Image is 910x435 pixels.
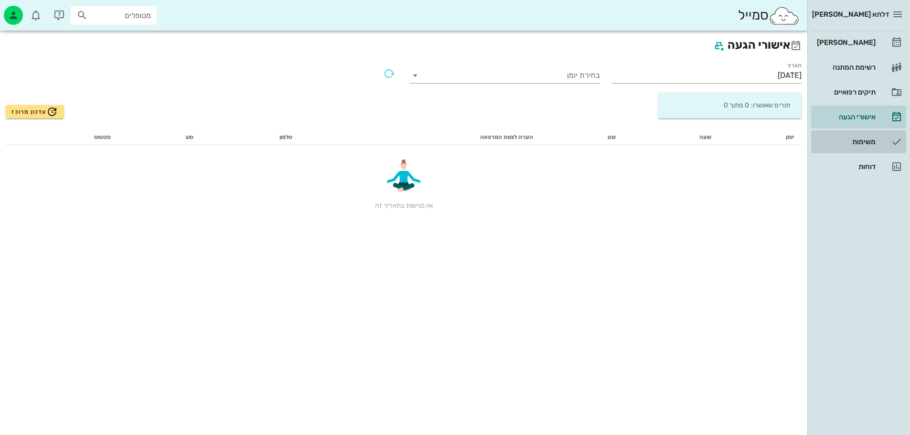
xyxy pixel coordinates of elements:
[6,36,802,54] h2: אישורי הגעה
[811,81,906,104] a: תיקים רפואיים
[815,39,876,46] div: [PERSON_NAME]
[300,130,541,145] th: הערה לצוות המרפאה
[541,130,623,145] th: שם
[815,138,876,146] div: משימות
[623,130,719,145] th: שעה
[279,134,292,140] span: טלפון
[815,163,876,170] div: דוחות
[811,106,906,128] a: אישורי הגעה
[811,155,906,178] a: דוחות
[185,134,193,140] span: סוג
[662,93,798,118] div: תורים שאושרו: 0 מתוך 0
[699,134,711,140] span: שעה
[787,62,802,69] label: תאריך
[811,56,906,79] a: רשימת המתנה
[608,134,616,140] span: שם
[11,106,58,117] span: עדכון מרוכז
[815,64,876,71] div: רשימת המתנה
[380,153,428,201] img: meditate.6497ab3c.gif
[719,130,802,145] th: יומן
[786,134,794,140] span: יומן
[480,134,533,140] span: הערה לצוות המרפאה
[201,130,300,145] th: טלפון
[811,130,906,153] a: משימות
[812,10,889,19] span: דלתא [PERSON_NAME]
[118,130,201,145] th: סוג
[811,31,906,54] a: [PERSON_NAME]
[6,130,118,145] th: סטטוס
[6,105,64,118] button: עדכון מרוכז
[815,88,876,96] div: תיקים רפואיים
[738,5,800,26] div: סמייל
[13,153,794,211] div: אין פגישות בתאריך זה
[769,6,800,25] img: SmileCloud logo
[815,113,876,121] div: אישורי הגעה
[28,8,34,13] span: תג
[409,68,600,83] div: בחירת יומן
[94,134,111,140] span: סטטוס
